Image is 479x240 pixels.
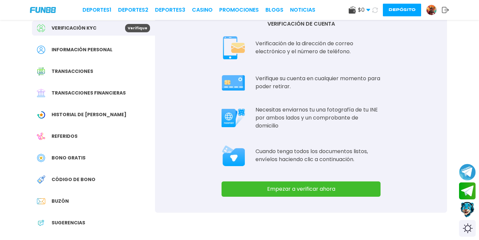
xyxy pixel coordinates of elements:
[459,220,476,237] div: Switch theme
[52,25,96,32] span: Verificación KYC
[52,198,69,205] span: Buzón
[32,129,155,144] a: ReferralReferidos
[37,89,45,97] img: Financial Transaction
[32,21,155,36] a: Verificación KYCVerifique
[32,194,155,209] a: InboxBuzón
[255,147,381,163] p: Cuando tenga todos los documentos listos, envíelos haciendo clic a continuación.
[37,197,45,205] img: Inbox
[37,111,45,119] img: Wagering Transaction
[222,75,245,91] img: Card
[37,219,45,227] img: App Feedback
[32,86,155,101] a: Financial TransactionTransacciones financieras
[222,36,245,59] img: Phone Email
[52,219,85,226] span: Sugerencias
[192,6,213,14] a: CASINO
[222,145,245,166] img: Passport
[52,90,126,97] span: Transacciones financieras
[255,75,381,91] p: Verifique su cuenta en cualquier momento para poder retirar.
[30,7,56,13] img: Company Logo
[32,42,155,57] a: PersonalInformación personal
[459,163,476,181] button: Join telegram channel
[32,107,155,122] a: Wagering TransactionHistorial de [PERSON_NAME]
[426,5,436,15] img: Avatar
[37,67,45,76] img: Transaction History
[426,5,442,15] a: Avatar
[222,181,381,197] button: Empezar a verificar ahora
[32,215,155,230] a: App FeedbackSugerencias
[219,6,259,14] a: Promociones
[32,172,155,187] a: Redeem BonusCódigo de bono
[52,154,85,161] span: Bono Gratis
[222,109,245,127] img: Passport
[118,6,148,14] a: Deportes2
[37,46,45,54] img: Personal
[32,64,155,79] a: Transaction HistoryTransacciones
[52,111,126,118] span: Historial de [PERSON_NAME]
[52,133,78,140] span: Referidos
[125,24,150,32] p: Verifique
[155,6,185,14] a: Deportes3
[37,175,45,184] img: Redeem Bonus
[37,132,45,140] img: Referral
[383,4,421,16] button: Depósito
[459,182,476,200] button: Join telegram
[255,40,381,56] p: Verificación de la dirección de correo electrónico y el número de teléfono.
[459,201,476,218] button: Contact customer service
[82,6,111,14] a: Deportes1
[52,46,112,53] span: Información personal
[37,154,45,162] img: Free Bonus
[32,150,155,165] a: Free BonusBono Gratis
[358,6,370,14] span: $ 0
[265,6,283,14] a: BLOGS
[52,176,95,183] span: Código de bono
[222,20,381,28] p: VERIFICACIÓN DE CUENTA
[255,106,381,130] p: Necesitas enviarnos tu una fotografía de tu INE por ambos lados y un comprobante de domicilio
[52,68,93,75] span: Transacciones
[290,6,315,14] a: NOTICIAS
